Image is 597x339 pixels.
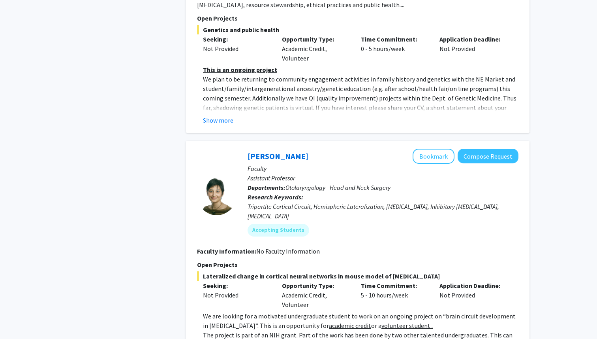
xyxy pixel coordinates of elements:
div: Not Provided [203,44,270,53]
button: Compose Request to Tara Deemyad [458,149,518,163]
a: [PERSON_NAME] [248,151,308,161]
p: Opportunity Type: [282,281,349,290]
p: Application Deadline: [439,34,507,44]
p: Open Projects [197,260,518,269]
button: Add Tara Deemyad to Bookmarks [413,149,454,164]
span: Otolaryngology - Head and Neck Surgery [285,184,390,191]
p: Open Projects [197,13,518,23]
span: Genetics and public health [197,25,518,34]
p: Time Commitment: [361,281,428,290]
div: Tripartite Cortical Circuit, Hemispheric Lateralization, [MEDICAL_DATA], Inhibitory [MEDICAL_DATA... [248,202,518,221]
div: Academic Credit, Volunteer [276,281,355,309]
button: Show more [203,116,233,125]
p: Opportunity Type: [282,34,349,44]
mat-chip: Accepting Students [248,224,309,237]
b: Faculty Information: [197,247,256,255]
u: This is an ongoing project [203,66,277,74]
div: 5 - 10 hours/week [355,281,434,309]
div: Not Provided [434,34,513,63]
iframe: Chat [6,303,34,333]
div: 0 - 5 hours/week [355,34,434,63]
p: We plan to be returning to community engagement activities in family history and genetics with th... [203,74,518,131]
span: No Faculty Information [256,247,320,255]
p: Assistant Professor [248,173,518,183]
p: Faculty [248,164,518,173]
p: Seeking: [203,281,270,290]
u: academic credit [329,322,371,330]
div: Not Provided [203,290,270,300]
span: Lateralized change in cortical neural networks in mouse model of [MEDICAL_DATA] [197,271,518,281]
p: Seeking: [203,34,270,44]
div: Not Provided [434,281,513,309]
p: Time Commitment: [361,34,428,44]
u: volunteer student . [381,322,433,330]
p: Application Deadline: [439,281,507,290]
p: We are looking for a motivated undergraduate student to work on an ongoing project on “brain circ... [203,311,518,330]
div: Academic Credit, Volunteer [276,34,355,63]
b: Research Keywords: [248,193,303,201]
b: Departments: [248,184,285,191]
